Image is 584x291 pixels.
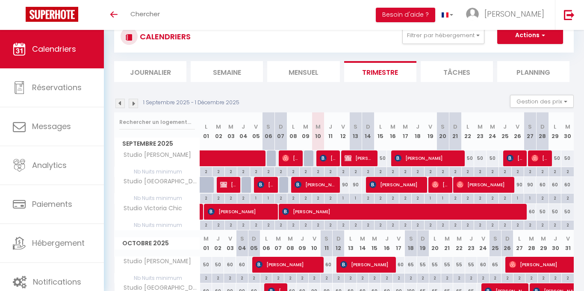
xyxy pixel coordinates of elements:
th: 19 [424,112,437,150]
div: 2 [399,194,411,202]
span: Studio Victoria Chic [116,204,184,213]
abbr: J [469,235,473,243]
div: 2 [437,167,449,175]
th: 13 [349,112,362,150]
abbr: M [457,235,462,243]
div: 1 [425,194,437,202]
div: 2 [362,167,374,175]
span: Notifications [33,276,81,287]
div: 2 [312,167,324,175]
div: 2 [524,220,536,229]
abbr: M [288,235,293,243]
div: 2 [200,194,212,202]
th: 06 [260,230,272,256]
div: 2 [537,194,549,202]
abbr: M [565,123,570,131]
span: [PERSON_NAME] [282,203,522,220]
abbr: M [403,123,408,131]
div: 2 [324,167,336,175]
th: 27 [513,230,525,256]
abbr: V [428,123,432,131]
abbr: M [490,123,495,131]
abbr: J [301,235,304,243]
img: Super Booking [26,7,78,22]
abbr: M [276,235,281,243]
div: 2 [549,167,561,175]
abbr: V [341,123,345,131]
th: 25 [499,112,511,150]
th: 26 [501,230,513,256]
th: 12 [333,230,345,256]
div: 1 [337,194,349,202]
div: 2 [462,194,474,202]
th: 05 [250,112,262,150]
div: 2 [474,194,486,202]
span: [PERSON_NAME] [340,256,394,273]
abbr: L [265,235,268,243]
th: 17 [399,112,412,150]
abbr: M [478,123,483,131]
div: 2 [499,220,511,229]
div: 2 [474,220,486,229]
th: 19 [417,230,429,256]
th: 02 [212,112,225,150]
th: 30 [561,112,574,150]
th: 16 [387,112,399,150]
div: 55 [429,257,441,273]
div: 2 [561,194,574,202]
span: [PERSON_NAME] [484,9,544,19]
abbr: S [409,235,413,243]
th: 31 [562,230,574,256]
div: 2 [237,220,249,229]
div: 50 [474,150,487,166]
span: Réservations [32,82,82,93]
abbr: J [554,235,557,243]
th: 04 [236,230,248,256]
span: Calendriers [32,44,76,54]
th: 21 [441,230,453,256]
th: 25 [489,230,501,256]
abbr: J [385,235,389,243]
abbr: D [505,235,510,243]
div: 2 [499,167,511,175]
span: [PERSON_NAME] [256,256,322,273]
h3: CALENDRIERS [138,27,191,46]
div: 2 [512,167,524,175]
abbr: D [366,123,370,131]
div: 2 [225,220,237,229]
th: 04 [237,112,250,150]
div: 2 [512,220,524,229]
div: 2 [375,194,386,202]
div: 2 [200,273,212,282]
abbr: V [481,235,485,243]
div: 1 [524,194,536,202]
div: 2 [200,167,212,175]
iframe: Chat [548,253,578,285]
abbr: D [453,123,457,131]
div: 2 [412,194,424,202]
div: 65 [405,257,417,273]
div: 2 [387,220,399,229]
abbr: J [329,123,332,131]
div: 2 [312,194,324,202]
div: 2 [337,167,349,175]
th: 22 [453,230,465,256]
div: 2 [387,194,399,202]
span: [PERSON_NAME] [345,150,374,166]
div: 2 [412,167,424,175]
th: 14 [357,230,369,256]
div: 60 [549,177,561,193]
th: 23 [465,230,477,256]
div: 2 [487,194,498,202]
div: 2 [212,194,224,202]
div: 2 [549,194,561,202]
div: 2 [350,167,362,175]
div: 50 [200,257,212,273]
div: 2 [449,194,461,202]
th: 10 [312,112,324,150]
span: Nb Nuits minimum [115,167,200,176]
div: 50 [374,150,386,166]
th: 01 [200,230,212,256]
span: Chercher [130,9,160,18]
th: 08 [284,230,296,256]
